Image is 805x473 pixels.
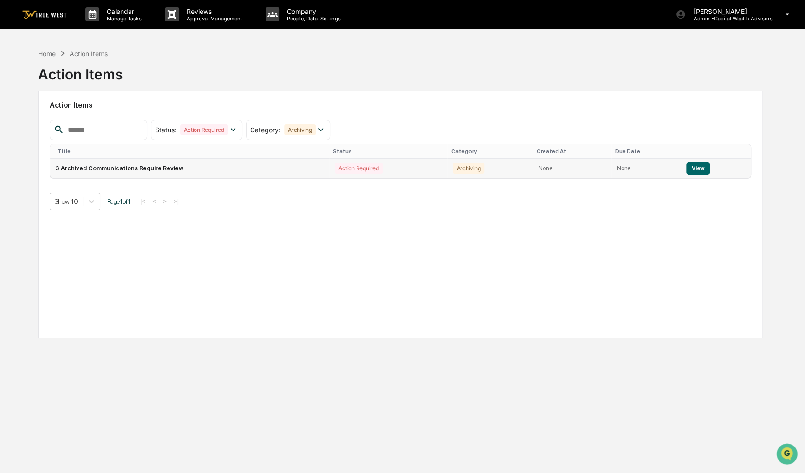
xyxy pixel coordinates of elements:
[6,161,64,177] a: 🖐️Preclearance
[171,197,182,205] button: >|
[42,71,152,80] div: Start new chat
[9,117,24,132] img: Sigrid Alegria
[279,7,345,15] p: Company
[686,165,710,172] a: View
[107,198,130,205] span: Page 1 of 1
[144,101,169,112] button: See all
[42,80,128,87] div: We're available if you need us!
[180,124,227,135] div: Action Required
[537,148,608,155] div: Created At
[149,197,159,205] button: <
[611,159,681,178] td: None
[250,126,280,134] span: Category :
[19,182,58,191] span: Data Lookup
[451,148,529,155] div: Category
[686,162,710,175] button: View
[64,161,119,177] a: 🗄️Attestations
[686,15,772,22] p: Admin • Capital Wealth Advisors
[38,58,123,83] div: Action Items
[155,126,176,134] span: Status :
[279,15,345,22] p: People, Data, Settings
[333,148,443,155] div: Status
[284,124,316,135] div: Archiving
[92,205,112,212] span: Pylon
[6,178,62,195] a: 🔎Data Lookup
[9,71,26,87] img: 1746055101610-c473b297-6a78-478c-a979-82029cc54cd1
[77,164,115,174] span: Attestations
[9,183,17,190] div: 🔎
[65,204,112,212] a: Powered byPylon
[453,163,484,174] div: Archiving
[160,197,169,205] button: >
[99,7,146,15] p: Calendar
[9,19,169,34] p: How can we help?
[58,148,325,155] div: Title
[22,10,67,19] img: logo
[70,50,108,58] div: Action Items
[99,15,146,22] p: Manage Tasks
[50,159,329,178] td: 3 Archived Communications Require Review
[9,103,62,110] div: Past conversations
[335,163,382,174] div: Action Required
[158,73,169,84] button: Start new chat
[38,50,56,58] div: Home
[19,71,36,87] img: 8933085812038_c878075ebb4cc5468115_72.jpg
[137,197,148,205] button: |<
[77,126,80,133] span: •
[686,7,772,15] p: [PERSON_NAME]
[50,101,751,110] h2: Action Items
[67,165,75,173] div: 🗄️
[19,164,60,174] span: Preclearance
[29,126,75,133] span: [PERSON_NAME]
[82,126,101,133] span: [DATE]
[179,7,247,15] p: Reviews
[9,165,17,173] div: 🖐️
[533,159,611,178] td: None
[615,148,677,155] div: Due Date
[179,15,247,22] p: Approval Management
[775,442,800,467] iframe: Open customer support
